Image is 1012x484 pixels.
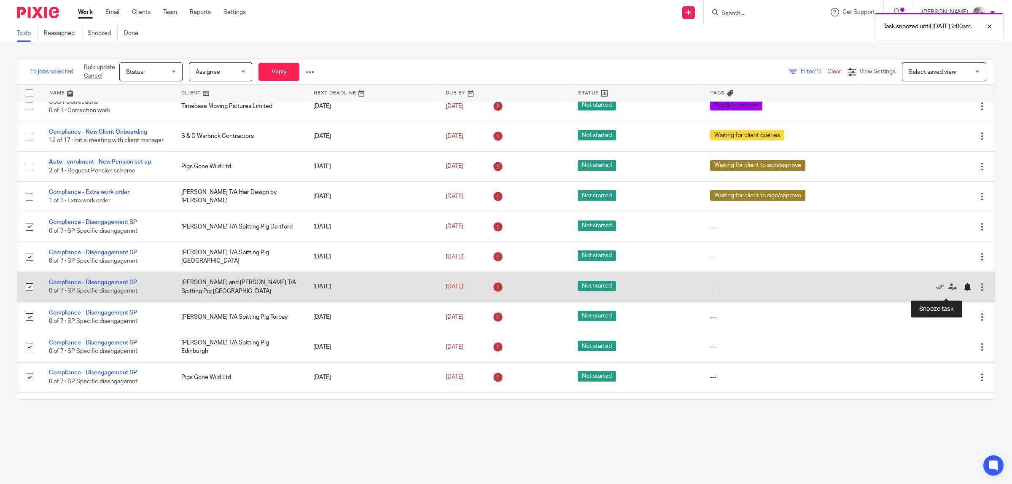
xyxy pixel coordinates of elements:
[446,194,463,199] span: [DATE]
[49,219,137,225] a: Compliance - Disengagement SP
[710,343,854,351] div: ---
[173,272,305,302] td: [PERSON_NAME] and [PERSON_NAME] T/A Spitting Pig [GEOGRAPHIC_DATA]
[49,138,164,144] span: 12 of 17 · Initial meeting with client manager
[710,160,805,171] span: Waiting for client to sign/approve
[710,223,854,231] div: ---
[305,272,437,302] td: [DATE]
[49,280,137,285] a: Compliance - Disengagement SP
[49,228,137,234] span: 0 of 7 · SP Specific disengagemnt
[578,100,616,110] span: Not started
[305,212,437,242] td: [DATE]
[305,242,437,272] td: [DATE]
[49,288,137,294] span: 0 of 7 · SP Specific disengagemnt
[909,69,956,75] span: Select saved view
[49,129,147,135] a: Compliance - New Client Onboarding
[163,8,177,16] a: Team
[49,318,137,324] span: 0 of 7 · SP Specific disengagemnt
[578,220,616,231] span: Not started
[578,311,616,321] span: Not started
[578,371,616,382] span: Not started
[883,22,972,31] p: Task snoozed until [DATE] 9:00am.
[173,362,305,392] td: Pigs Gone Wild Ltd
[814,69,821,75] span: (1)
[49,159,151,165] a: Auto - enrolment - New Pension set up
[49,189,129,195] a: Compliance - Extra work order
[132,8,151,16] a: Clients
[710,100,762,110] span: Ready for review
[49,379,137,385] span: 0 of 7 · SP Specific disengagemnt
[173,182,305,212] td: [PERSON_NAME] T/A Hair Design by [PERSON_NAME]
[578,341,616,351] span: Not started
[173,242,305,272] td: [PERSON_NAME] T/A Spitting Pig [GEOGRAPHIC_DATA]
[446,314,463,320] span: [DATE]
[305,182,437,212] td: [DATE]
[801,69,827,75] span: Filter
[710,313,854,321] div: ---
[305,332,437,362] td: [DATE]
[305,151,437,181] td: [DATE]
[173,332,305,362] td: [PERSON_NAME] T/A Spitting Pig Edinburgh
[446,254,463,260] span: [DATE]
[972,6,986,19] img: me.jpg
[710,253,854,261] div: ---
[305,302,437,332] td: [DATE]
[44,25,81,42] a: Reassigned
[446,133,463,139] span: [DATE]
[446,164,463,169] span: [DATE]
[578,130,616,140] span: Not started
[446,224,463,230] span: [DATE]
[578,281,616,291] span: Not started
[88,25,118,42] a: Snoozed
[446,284,463,290] span: [DATE]
[78,8,93,16] a: Work
[827,69,841,75] a: Clear
[84,63,115,81] p: Bulk update
[49,340,137,346] a: Compliance - Disengagement SP
[173,302,305,332] td: [PERSON_NAME] T/A Spitting Pig Torbay
[124,25,145,42] a: Done
[126,69,143,75] span: Status
[173,212,305,242] td: [PERSON_NAME] T/A Spitting Pig Dartford
[49,250,137,255] a: Compliance - Disengagement SP
[710,373,854,382] div: ---
[49,108,110,113] span: 0 of 1 · Correction work
[711,91,725,95] span: Tags
[49,258,137,264] span: 0 of 7 · SP Specific disengagemnt
[105,8,119,16] a: Email
[710,190,805,201] span: Waiting for client to sign/approve
[173,91,305,121] td: Timebase Moving Pictures Limited
[446,374,463,380] span: [DATE]
[49,310,137,316] a: Compliance - Disengagement SP
[223,8,246,16] a: Settings
[173,393,305,422] td: [PERSON_NAME] T/A Spitting Pig Edinburgh
[859,69,896,75] span: View Settings
[446,103,463,109] span: [DATE]
[446,344,463,350] span: [DATE]
[49,168,135,174] span: 2 of 4 · Request Pension scheme
[578,160,616,171] span: Not started
[578,190,616,201] span: Not started
[17,7,59,18] img: Pixie
[578,250,616,261] span: Not started
[305,121,437,151] td: [DATE]
[49,99,98,105] a: CSO1 Corrections
[49,370,137,376] a: Compliance - Disengagement SP
[305,362,437,392] td: [DATE]
[305,393,437,422] td: [DATE]
[84,73,102,79] a: Cancel
[710,130,784,140] span: Waiting for client queries
[49,349,137,355] span: 0 of 7 · SP Specific disengagemnt
[190,8,211,16] a: Reports
[710,282,854,291] div: ---
[30,67,73,76] span: 15 jobs selected
[305,91,437,121] td: [DATE]
[17,25,38,42] a: To do
[936,282,948,291] a: Mark as done
[258,63,299,81] button: Apply
[49,198,110,204] span: 1 of 3 · Extra work order
[196,69,220,75] span: Assignee
[173,151,305,181] td: Pigs Gone Wild Ltd
[173,121,305,151] td: S & D Warbrick Contractors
